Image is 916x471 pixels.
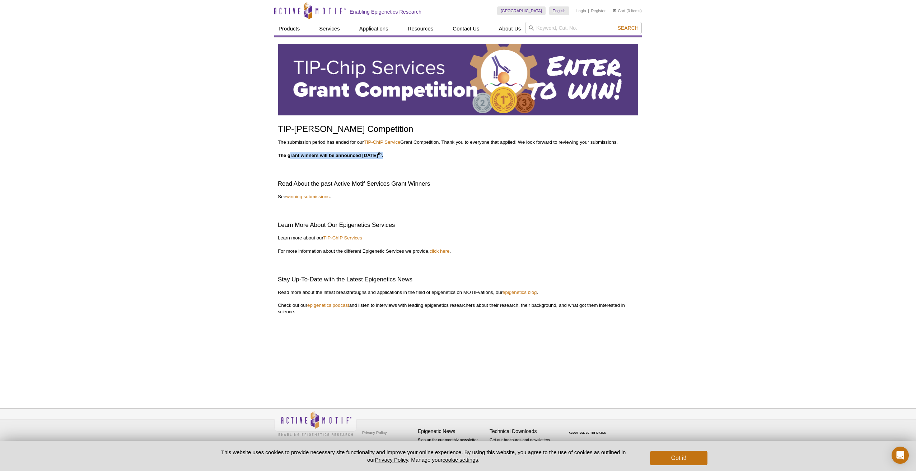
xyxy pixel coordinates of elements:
[274,22,304,35] a: Products
[360,427,388,438] a: Privacy Policy
[403,22,438,35] a: Resources
[278,248,638,254] p: For more information about the different Epigenetic Services we provide, .
[569,432,606,434] a: ABOUT SSL CERTIFICATES
[278,289,638,315] p: Read more about the latest breakthroughs and applications in the field of epigenetics on MOTIFvat...
[616,25,641,31] button: Search
[490,437,558,455] p: Get our brochures and newsletters, or request them by mail.
[618,25,639,31] span: Search
[418,437,486,461] p: Sign up for our monthly newsletter highlighting recent publications in the field of epigenetics.
[549,6,569,15] a: English
[307,303,349,308] a: epigenetics podcast
[274,409,357,438] img: Active Motif,
[561,421,615,437] table: Click to Verify - This site chose Symantec SSL for secure e-commerce and confidential communicati...
[443,457,478,463] button: cookie settings
[278,139,638,146] p: The submission period has ended for our Grant Competition. Thank you to everyone that applied! We...
[525,22,642,34] input: Keyword, Cat. No.
[315,22,344,35] a: Services
[323,235,362,241] a: TIP-ChIP Services
[430,248,450,254] a: click here
[591,8,606,13] a: Register
[350,9,421,15] h2: Enabling Epigenetics Research
[278,124,638,135] h1: TIP-[PERSON_NAME] Competition
[209,448,638,463] p: This website uses cookies to provide necessary site functionality and improve your online experie...
[278,180,638,188] h2: Read About the past Active Motif Services Grant Winners
[278,275,638,284] h2: Stay Up-To-Date with the Latest Epigenetics News
[278,221,638,229] h2: Learn More About Our Epigenetics Services
[278,194,638,200] p: See .
[418,428,486,434] h4: Epigenetic News
[360,438,398,449] a: Terms & Conditions
[613,8,625,13] a: Cart
[650,451,707,465] button: Got it!
[613,6,642,15] li: (0 items)
[503,290,537,295] a: epigenetics blog
[490,428,558,434] h4: Technical Downloads
[613,9,616,12] img: Your Cart
[364,139,401,145] a: TIP-ChIP Service
[375,457,408,463] a: Privacy Policy
[576,8,586,13] a: Login
[448,22,483,35] a: Contact Us
[278,235,638,241] p: Learn more about our
[378,152,382,156] sup: th
[278,153,383,158] strong: The grant winners will be announced [DATE] .
[892,447,909,464] div: Open Intercom Messenger
[497,6,546,15] a: [GEOGRAPHIC_DATA]
[588,6,589,15] li: |
[278,44,638,115] img: Active Motif TIP-ChIP Services Grant Competition
[286,194,330,199] a: winning submissions
[355,22,393,35] a: Applications
[495,22,525,35] a: About Us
